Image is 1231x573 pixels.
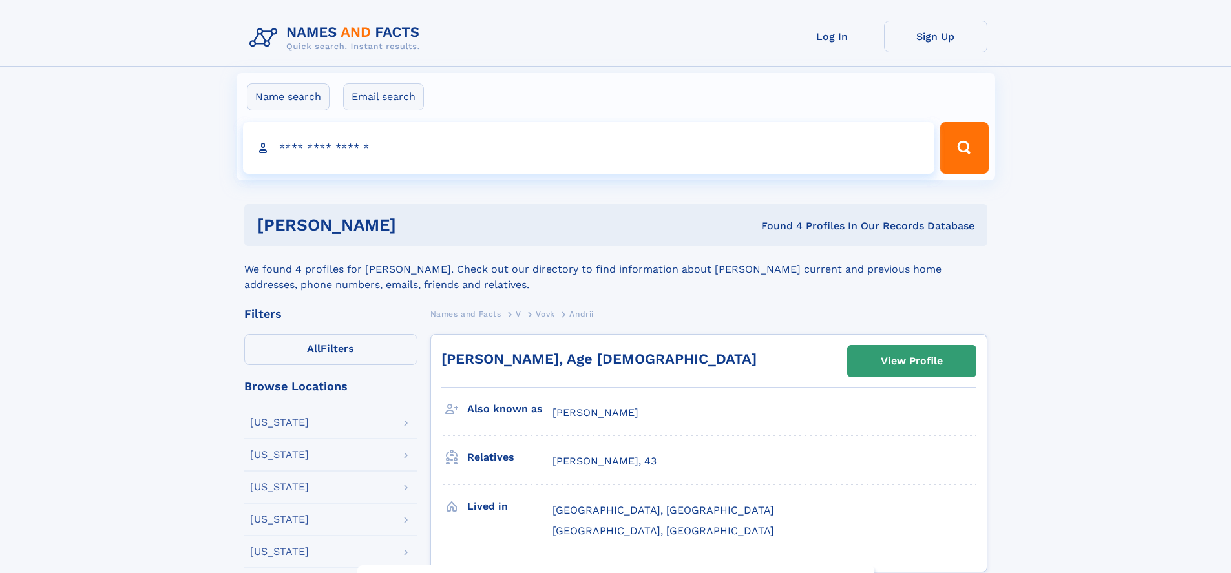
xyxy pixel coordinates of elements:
[430,306,501,322] a: Names and Facts
[244,21,430,56] img: Logo Names and Facts
[516,309,521,318] span: V
[940,122,988,174] button: Search Button
[307,342,321,355] span: All
[552,504,774,516] span: [GEOGRAPHIC_DATA], [GEOGRAPHIC_DATA]
[243,122,935,174] input: search input
[250,547,309,557] div: [US_STATE]
[569,309,594,318] span: Andrii
[441,351,757,367] a: [PERSON_NAME], Age [DEMOGRAPHIC_DATA]
[250,482,309,492] div: [US_STATE]
[552,525,774,537] span: [GEOGRAPHIC_DATA], [GEOGRAPHIC_DATA]
[781,21,884,52] a: Log In
[552,454,657,468] a: [PERSON_NAME], 43
[552,406,638,419] span: [PERSON_NAME]
[244,380,417,392] div: Browse Locations
[467,398,552,420] h3: Also known as
[343,83,424,110] label: Email search
[467,495,552,517] h3: Lived in
[578,219,974,233] div: Found 4 Profiles In Our Records Database
[244,334,417,365] label: Filters
[467,446,552,468] h3: Relatives
[244,308,417,320] div: Filters
[250,450,309,460] div: [US_STATE]
[536,306,554,322] a: Vovk
[516,306,521,322] a: V
[250,417,309,428] div: [US_STATE]
[244,246,987,293] div: We found 4 profiles for [PERSON_NAME]. Check out our directory to find information about [PERSON_...
[884,21,987,52] a: Sign Up
[536,309,554,318] span: Vovk
[250,514,309,525] div: [US_STATE]
[881,346,943,376] div: View Profile
[848,346,976,377] a: View Profile
[257,217,579,233] h1: [PERSON_NAME]
[247,83,330,110] label: Name search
